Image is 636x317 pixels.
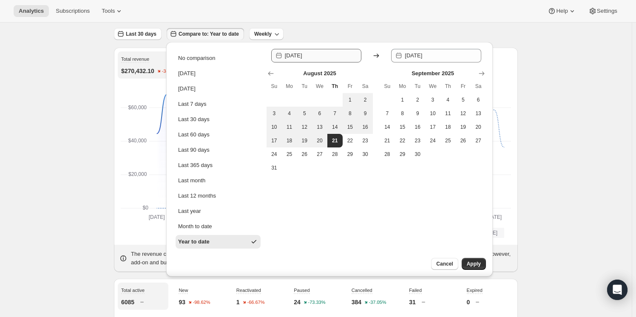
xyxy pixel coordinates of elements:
span: Mo [398,83,407,90]
div: Month to date [178,222,212,231]
span: 1 [398,96,407,103]
p: 93 [179,298,185,306]
div: Last 30 days [178,115,210,124]
span: 22 [398,137,407,144]
span: 11 [444,110,452,117]
text: -73.33% [308,300,325,305]
span: We [315,83,324,90]
button: Tuesday September 2 2025 [410,93,425,107]
button: Tuesday August 12 2025 [297,120,312,134]
text: [DATE] [486,214,502,220]
span: Sa [474,83,483,90]
th: Monday [395,79,410,93]
button: Friday August 8 2025 [343,107,358,120]
button: Last 7 days [176,97,261,111]
span: 4 [285,110,294,117]
button: Settings [583,5,622,17]
span: 10 [429,110,437,117]
text: -98.62% [193,300,210,305]
button: Compare to: Year to date [167,28,244,40]
button: Wednesday August 6 2025 [312,107,327,120]
th: Wednesday [312,79,327,93]
text: $40,000 [128,138,147,144]
span: 9 [413,110,422,117]
button: Last 30 days [176,113,261,126]
span: Settings [597,8,617,14]
span: Sa [361,83,369,90]
button: Monday September 15 2025 [395,120,410,134]
button: Monday September 1 2025 [395,93,410,107]
th: Sunday [267,79,282,93]
button: Saturday August 2 2025 [358,93,373,107]
span: 31 [270,164,278,171]
span: 6 [315,110,324,117]
button: Thursday September 4 2025 [440,93,456,107]
span: Apply [467,260,481,267]
button: Saturday September 20 2025 [471,120,486,134]
span: 14 [331,124,339,130]
span: 28 [331,151,339,158]
span: Reactivated [236,288,261,293]
span: 9 [361,110,369,117]
button: Saturday September 6 2025 [471,93,486,107]
span: 3 [429,96,437,103]
span: 25 [444,137,452,144]
span: 29 [346,151,355,158]
text: -34.87% [162,69,179,74]
button: Wednesday September 10 2025 [425,107,440,120]
span: 18 [285,137,294,144]
button: Monday August 4 2025 [282,107,297,120]
span: 11 [285,124,294,130]
span: Expired [467,288,483,293]
span: 6 [474,96,483,103]
button: Last month [176,174,261,187]
button: End of range Today Thursday August 21 2025 [327,134,343,147]
p: 384 [352,298,361,306]
button: Cancel [431,258,458,270]
button: Thursday August 14 2025 [327,120,343,134]
button: Last 12 months [176,189,261,203]
button: Last 365 days [176,158,261,172]
div: No comparison [178,54,215,62]
span: Th [331,83,339,90]
button: Last 90 days [176,143,261,157]
span: 7 [331,110,339,117]
button: Friday September 19 2025 [456,120,471,134]
span: 14 [383,124,392,130]
div: [DATE] [178,85,196,93]
th: Sunday [380,79,395,93]
button: Tuesday September 9 2025 [410,107,425,120]
div: Last 7 days [178,100,207,108]
th: Tuesday [410,79,425,93]
span: Analytics [19,8,44,14]
button: Subscriptions [51,5,95,17]
span: 29 [398,151,407,158]
button: Year to date [176,235,261,249]
span: 17 [429,124,437,130]
span: 26 [459,137,468,144]
span: Last 30 days [126,31,156,37]
button: Thursday August 7 2025 [327,107,343,120]
span: 24 [429,137,437,144]
button: Wednesday August 13 2025 [312,120,327,134]
span: 26 [300,151,309,158]
span: 8 [398,110,407,117]
div: Last 90 days [178,146,210,154]
button: Sunday August 3 2025 [267,107,282,120]
button: Show next month, October 2025 [476,68,488,79]
span: Cancel [436,260,453,267]
button: Wednesday September 3 2025 [425,93,440,107]
span: 19 [459,124,468,130]
span: Tu [413,83,422,90]
button: Sunday September 14 2025 [380,120,395,134]
th: Monday [282,79,297,93]
button: Thursday August 28 2025 [327,147,343,161]
p: 31 [409,298,416,306]
button: [DATE] [176,82,261,96]
div: Last 365 days [178,161,213,170]
span: 28 [383,151,392,158]
div: [DATE] [178,69,196,78]
button: Sunday September 21 2025 [380,134,395,147]
span: 21 [383,137,392,144]
button: [DATE] [176,67,261,80]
